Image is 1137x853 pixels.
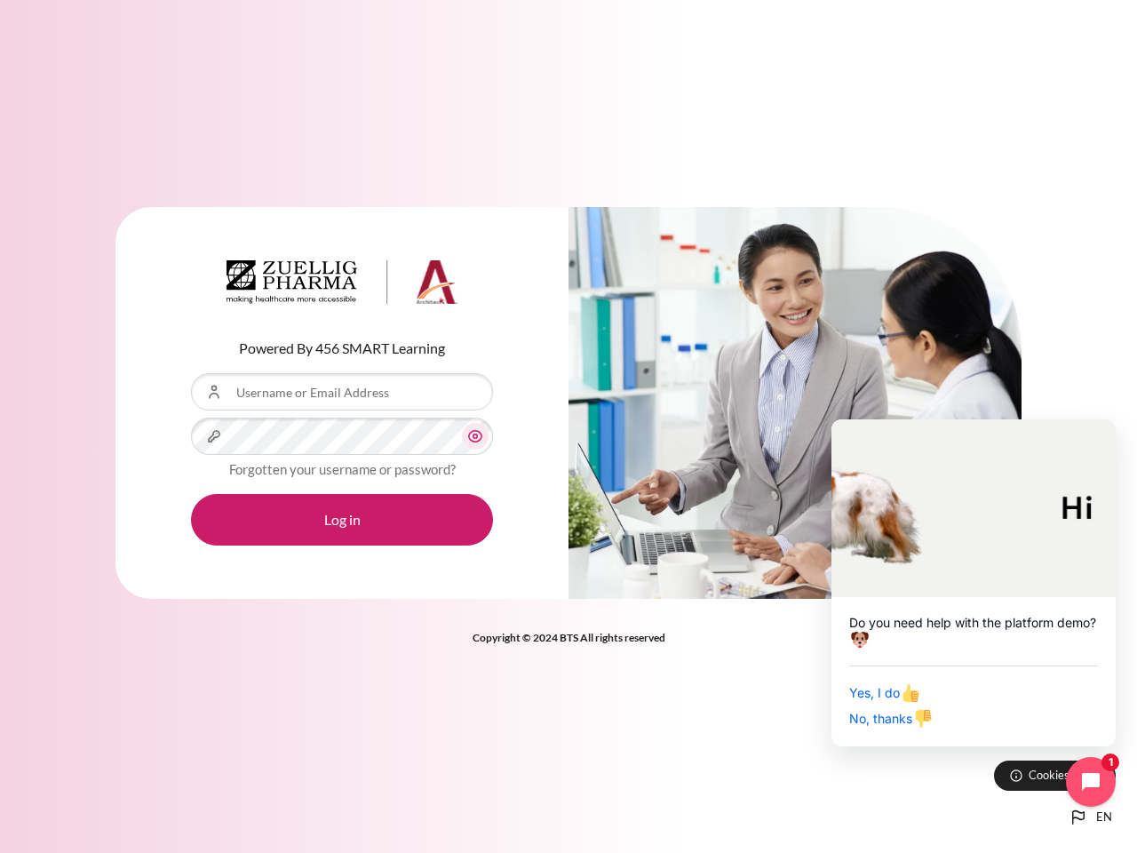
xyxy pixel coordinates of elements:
[229,461,456,477] a: Forgotten your username or password?
[191,494,493,546] button: Log in
[1096,809,1112,826] span: en
[473,631,665,644] strong: Copyright © 2024 BTS All rights reserved
[227,260,457,312] a: Architeck
[227,260,457,305] img: Architeck
[191,338,493,359] p: Powered By 456 SMART Learning
[191,373,493,411] input: Username or Email Address
[1029,767,1102,784] span: Cookies notice
[1061,800,1119,835] button: Languages
[994,761,1116,791] button: Cookies notice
